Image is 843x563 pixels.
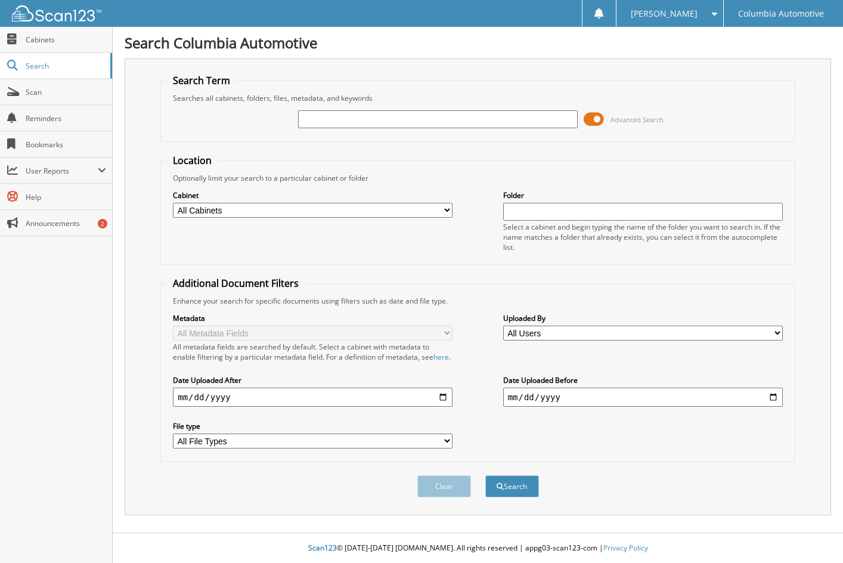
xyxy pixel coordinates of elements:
[173,342,453,362] div: All metadata fields are searched by default. Select a cabinet with metadata to enable filtering b...
[167,74,236,87] legend: Search Term
[173,375,453,385] label: Date Uploaded After
[173,190,453,200] label: Cabinet
[26,61,104,71] span: Search
[503,222,783,252] div: Select a cabinet and begin typing the name of the folder you want to search in. If the name match...
[12,5,101,21] img: scan123-logo-white.svg
[98,219,107,228] div: 2
[26,192,106,202] span: Help
[631,10,698,17] span: [PERSON_NAME]
[738,10,824,17] span: Columbia Automotive
[503,190,783,200] label: Folder
[26,113,106,123] span: Reminders
[113,534,843,563] div: © [DATE]-[DATE] [DOMAIN_NAME]. All rights reserved | appg03-scan123-com |
[308,543,337,553] span: Scan123
[167,93,789,103] div: Searches all cabinets, folders, files, metadata, and keywords
[417,475,471,497] button: Clear
[503,375,783,385] label: Date Uploaded Before
[503,388,783,407] input: end
[603,543,648,553] a: Privacy Policy
[167,296,789,306] div: Enhance your search for specific documents using filters such as date and file type.
[26,35,106,45] span: Cabinets
[173,388,453,407] input: start
[173,421,453,431] label: File type
[167,277,305,290] legend: Additional Document Filters
[433,352,449,362] a: here
[26,140,106,150] span: Bookmarks
[26,218,106,228] span: Announcements
[167,173,789,183] div: Optionally limit your search to a particular cabinet or folder
[610,115,664,124] span: Advanced Search
[485,475,539,497] button: Search
[173,313,453,323] label: Metadata
[503,313,783,323] label: Uploaded By
[167,154,218,167] legend: Location
[26,87,106,97] span: Scan
[26,166,98,176] span: User Reports
[125,33,831,52] h1: Search Columbia Automotive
